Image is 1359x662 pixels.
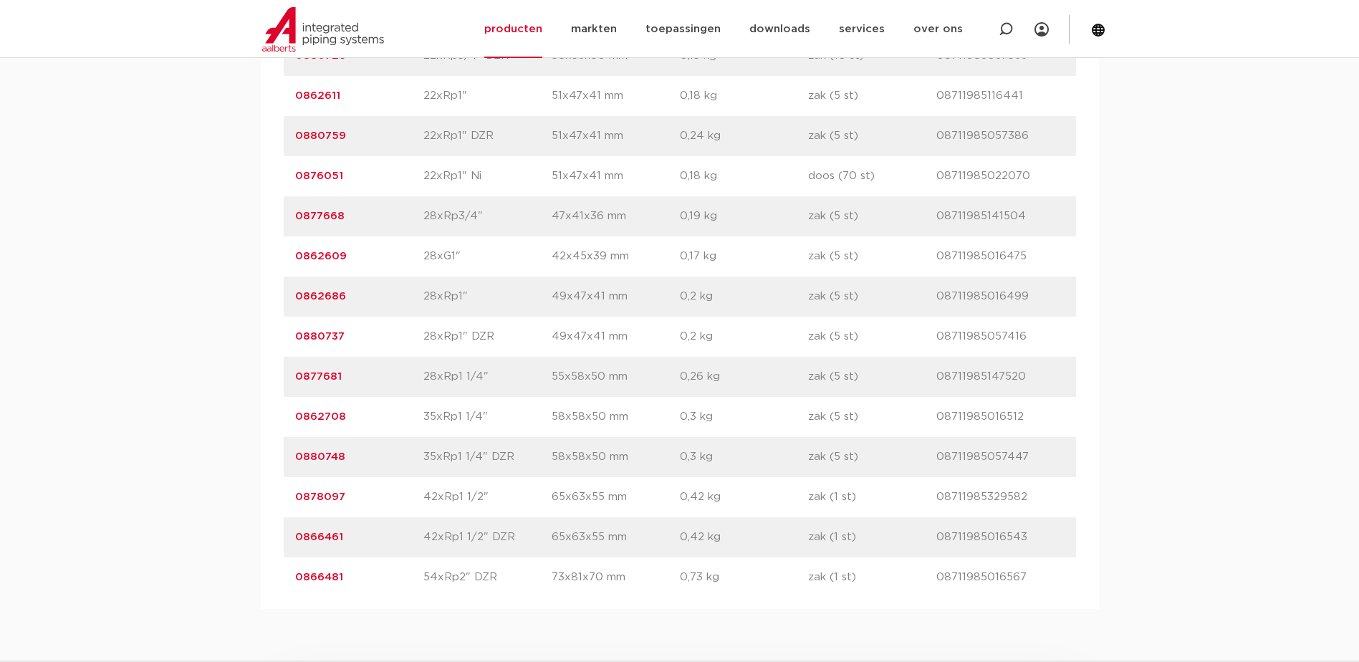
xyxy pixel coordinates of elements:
p: 08711985016475 [936,248,1065,265]
p: 0,2 kg [680,328,808,345]
p: zak (5 st) [808,87,936,105]
a: 0880759 [295,130,346,141]
p: zak (1 st) [808,529,936,546]
p: zak (1 st) [808,569,936,586]
p: 0,18 kg [680,87,808,105]
p: 65x63x55 mm [552,529,680,546]
p: 08711985057416 [936,328,1065,345]
a: 0862708 [295,411,346,422]
p: 28xG1" [423,248,552,265]
p: zak (1 st) [808,489,936,506]
p: zak (5 st) [808,208,936,225]
p: 22xRp1" [423,87,552,105]
p: 55x58x50 mm [552,368,680,385]
p: 08711985057447 [936,448,1065,466]
a: 0862686 [295,291,346,302]
a: 0878097 [295,491,345,502]
p: 28xRp1" DZR [423,328,552,345]
a: 0880737 [295,331,345,342]
p: 0,3 kg [680,448,808,466]
p: 51x47x41 mm [552,87,680,105]
p: 0,18 kg [680,168,808,185]
p: 08711985116441 [936,87,1065,105]
p: 47x41x36 mm [552,208,680,225]
p: 0,17 kg [680,248,808,265]
p: 0,26 kg [680,368,808,385]
p: zak (5 st) [808,368,936,385]
p: doos (70 st) [808,168,936,185]
p: 49x47x41 mm [552,288,680,305]
p: 22xRp1" Ni [423,168,552,185]
a: 0876051 [295,171,343,181]
p: 0,2 kg [680,288,808,305]
p: 0,42 kg [680,489,808,506]
p: 0,73 kg [680,569,808,586]
a: 0862609 [295,251,347,262]
p: 08711985141504 [936,208,1065,225]
p: 28xRp1" [423,288,552,305]
p: zak (5 st) [808,328,936,345]
p: 22xRp1" DZR [423,128,552,145]
p: zak (5 st) [808,128,936,145]
a: 0866481 [295,572,343,582]
p: 35xRp1 1/4" DZR [423,448,552,466]
p: 42xRp1 1/2" DZR [423,529,552,546]
p: 08711985016567 [936,569,1065,586]
p: 51x47x41 mm [552,128,680,145]
p: zak (5 st) [808,248,936,265]
a: 0880748 [295,451,345,462]
p: zak (5 st) [808,408,936,426]
a: 0862611 [295,90,340,101]
p: 08711985329582 [936,489,1065,506]
p: 58x58x50 mm [552,408,680,426]
p: 58x58x50 mm [552,448,680,466]
p: 0,3 kg [680,408,808,426]
p: 28xRp3/4" [423,208,552,225]
p: 08711985147520 [936,368,1065,385]
a: 0877681 [295,371,342,382]
p: 54xRp2" DZR [423,569,552,586]
p: 35xRp1 1/4" [423,408,552,426]
p: zak (5 st) [808,288,936,305]
p: 42x45x39 mm [552,248,680,265]
p: 0,42 kg [680,529,808,546]
a: 0866461 [295,532,343,542]
p: 0,19 kg [680,208,808,225]
p: 42xRp1 1/2" [423,489,552,506]
p: 0,24 kg [680,128,808,145]
a: 0877668 [295,211,345,221]
p: 28xRp1 1/4" [423,368,552,385]
p: 08711985016499 [936,288,1065,305]
p: 08711985016543 [936,529,1065,546]
p: 73x81x70 mm [552,569,680,586]
p: zak (5 st) [808,448,936,466]
p: 65x63x55 mm [552,489,680,506]
p: 08711985016512 [936,408,1065,426]
p: 08711985057386 [936,128,1065,145]
p: 51x47x41 mm [552,168,680,185]
p: 49x47x41 mm [552,328,680,345]
p: 08711985022070 [936,168,1065,185]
